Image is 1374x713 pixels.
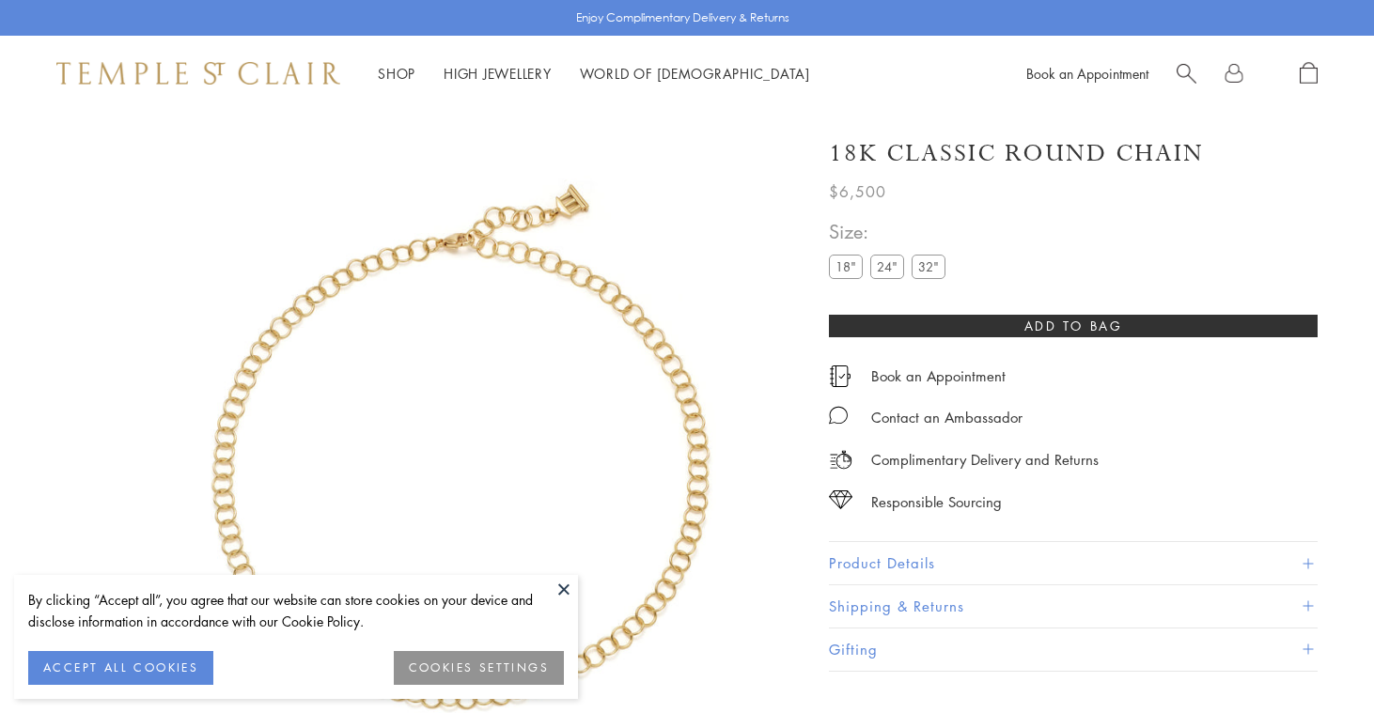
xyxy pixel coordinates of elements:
div: By clicking “Accept all”, you agree that our website can store cookies on your device and disclos... [28,589,564,632]
div: Contact an Ambassador [871,406,1023,429]
label: 24" [870,255,904,278]
nav: Main navigation [378,62,810,85]
p: Complimentary Delivery and Returns [871,448,1099,472]
button: ACCEPT ALL COOKIES [28,651,213,685]
a: High JewelleryHigh Jewellery [444,64,552,83]
h1: 18K Classic Round Chain [829,137,1204,170]
a: Book an Appointment [871,365,1006,386]
label: 18" [829,255,863,278]
button: COOKIES SETTINGS [394,651,564,685]
span: $6,500 [829,179,886,204]
a: Search [1177,62,1196,85]
img: icon_sourcing.svg [829,490,852,509]
label: 32" [912,255,945,278]
button: Shipping & Returns [829,585,1318,628]
a: Open Shopping Bag [1300,62,1318,85]
img: Temple St. Clair [56,62,340,85]
button: Gifting [829,628,1318,671]
a: ShopShop [378,64,415,83]
span: Size: [829,216,953,247]
button: Product Details [829,542,1318,584]
a: Book an Appointment [1026,64,1148,83]
p: Enjoy Complimentary Delivery & Returns [576,8,789,27]
button: Add to bag [829,315,1318,337]
img: MessageIcon-01_2.svg [829,406,848,425]
img: icon_appointment.svg [829,365,851,387]
iframe: Gorgias live chat messenger [1280,625,1355,694]
span: Add to bag [1024,316,1123,336]
div: Responsible Sourcing [871,490,1002,514]
img: icon_delivery.svg [829,448,852,472]
a: World of [DEMOGRAPHIC_DATA]World of [DEMOGRAPHIC_DATA] [580,64,810,83]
